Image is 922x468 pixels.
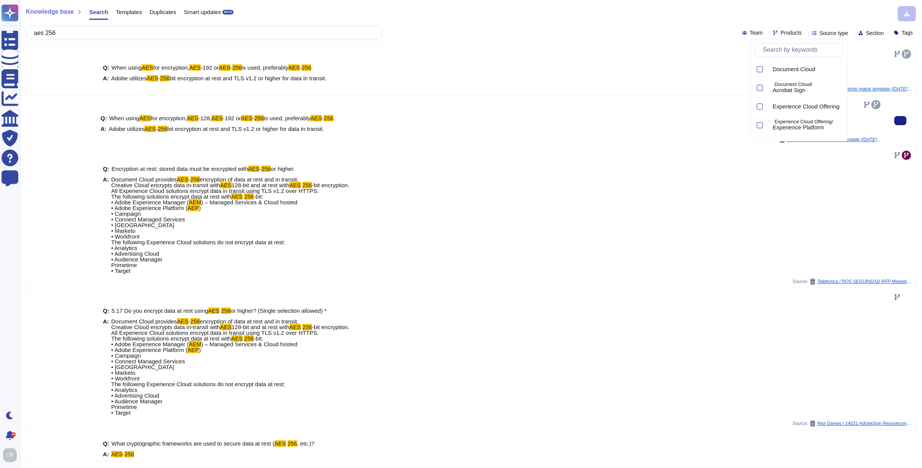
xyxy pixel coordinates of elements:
mark: AES [220,182,232,188]
span: for encryption, [153,64,189,71]
span: Document Cloud provides [111,318,177,325]
mark: 256 [302,324,312,330]
b: Q: [103,166,109,172]
span: for encryption, [151,115,187,121]
mark: AES [231,335,243,342]
span: Products [781,30,802,35]
mark: AES [187,115,198,121]
mark: 256 [160,75,169,81]
mark: AES [231,193,243,200]
span: Tags [901,30,913,35]
span: 128-bit and at rest with [232,324,289,330]
span: - [230,64,232,71]
span: bit encryption at rest and TLS v1.2 or higher for data in transit. [167,126,324,132]
span: - [189,318,190,325]
span: Source type [820,30,848,36]
div: Acrobat Sign [767,84,770,92]
span: What cryptographic frameworks are used to secure data at rest ( [112,440,275,447]
input: Search by keywords [759,43,843,57]
mark: AES [177,318,189,325]
mark: AES [289,324,301,330]
input: Search a question or template... [30,26,374,40]
p: Experience Cloud Offering/ [775,119,840,124]
div: Document Cloud [767,61,843,78]
span: -bit: • Adobe Experience Manager ( [111,193,263,205]
span: -bit encryption. All Experience Cloud solutions encrypt data in transit using TLS v1.2 over HTTPS... [111,324,349,342]
mark: AES [189,64,201,71]
span: -192 or [223,115,241,121]
b: A: [103,318,109,415]
span: Adobe utilizes [111,75,147,81]
span: - [300,64,302,71]
span: When using [109,115,139,121]
mark: AES [219,64,230,71]
mark: 256 [302,182,312,188]
mark: 256 [244,335,254,342]
span: AIA / Cloud controls matrix template ([DATE]) (1) [817,87,912,91]
div: Document Cloud [773,66,840,73]
mark: AES [111,451,123,457]
span: Document Cloud provides [111,176,177,183]
b: Q: [103,65,109,70]
mark: 256 [254,115,264,121]
span: Templates [116,9,142,15]
span: - [189,176,190,183]
b: Q: [103,308,109,314]
mark: AES [288,64,300,71]
span: Duplicates [150,9,176,15]
span: , etc.)? [297,440,315,447]
span: encryption of data at rest and in transit. Creative Cloud encrypts data in-transit with [111,176,299,188]
span: is used, preferably [264,115,311,121]
span: ) – Managed Services & Cloud hosted • Adobe Experience Platform ( [111,199,297,211]
span: -192 or [201,64,219,71]
mark: AEP [187,347,199,353]
span: 128-bit and at rest with [232,182,289,188]
span: -bit encryption. All Experience Cloud solutions encrypt data in transit using TLS v1.2 over HTTPS... [111,182,349,200]
span: - [259,166,261,172]
span: Experience Cloud Offering [773,103,840,110]
span: Section [866,30,884,36]
mark: AES [211,115,223,121]
span: Adobe utilizes [109,126,144,132]
div: 9+ [11,432,16,437]
span: Document Cloud [773,66,815,73]
mark: AES [310,115,322,121]
mark: 256 [232,64,242,71]
span: Search [89,9,108,15]
mark: AES [220,324,232,330]
mark: AES [144,126,156,132]
span: Knowledge base [26,9,74,15]
b: A: [101,126,107,132]
mark: AES [147,75,158,81]
span: - [322,115,324,121]
span: Source: [793,86,912,92]
div: Experience Cloud Offering [767,102,770,111]
div: Document Cloud [767,65,770,74]
img: user [3,448,17,462]
mark: AEM [189,341,201,347]
div: Analytics [767,135,843,153]
span: - [123,451,125,457]
span: ) • Campaign • Connect Managed Services • [GEOGRAPHIC_DATA] • Marketo • Workfront The following E... [111,347,285,416]
p: Document Cloud/ [775,82,840,87]
span: ) • Campaign • Connect Managed Services • [GEOGRAPHIC_DATA] • Marketo • Workfront The following E... [111,205,285,274]
mark: AES [177,176,189,183]
mark: AEP [187,205,199,211]
span: Source: [793,279,912,285]
span: Source: [793,420,912,427]
div: Experience Platform [773,124,840,131]
span: or higher. [271,166,295,172]
button: user [2,447,22,463]
span: bit encryption at rest and TLS v1.2 or higher for data in transit. [169,75,326,81]
span: Encryption at rest: stored data must be encrypted with [112,166,248,172]
span: -bit: • Adobe Experience Manager ( [111,335,263,347]
span: - [156,126,158,132]
mark: 256 [288,440,297,447]
span: -128, [198,115,211,121]
mark: 256 [302,64,311,71]
span: 5.17 Do you encrypt data at rest using [112,307,208,314]
span: ) – Managed Services & Cloud hosted • Adobe Experience Platform ( [111,341,297,353]
span: Telefonica / RQS SEGURIDAD RFP Marketing Cliente 2025 en [GEOGRAPHIC_DATA] [PERSON_NAME] Due Dili... [817,279,912,284]
mark: AES [289,182,301,188]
